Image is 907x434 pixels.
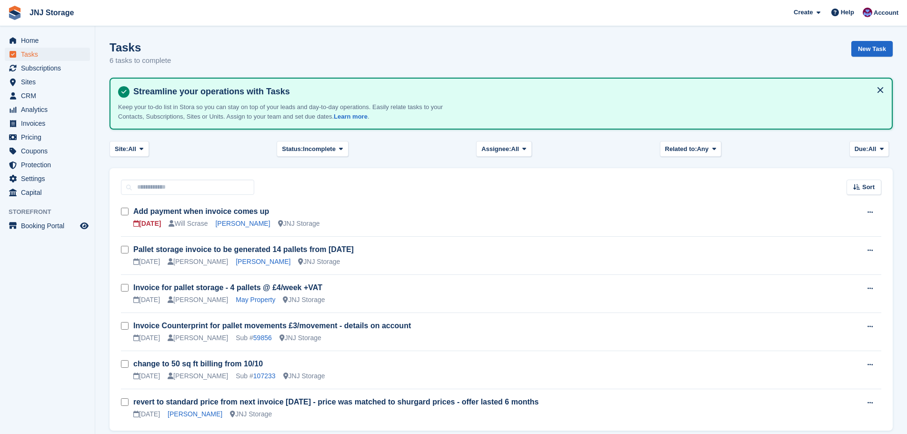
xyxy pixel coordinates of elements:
[874,8,898,18] span: Account
[133,257,160,267] div: [DATE]
[130,86,884,97] h4: Streamline your operations with Tasks
[133,283,322,292] a: Invoice for pallet storage - 4 pallets @ £4/week +VAT
[5,103,90,116] a: menu
[128,144,136,154] span: All
[236,371,275,381] div: Sub #
[168,333,228,343] div: [PERSON_NAME]
[5,158,90,172] a: menu
[169,219,208,229] div: Will Scrase
[215,220,270,227] a: [PERSON_NAME]
[133,322,411,330] a: Invoice Counterprint for pallet movements £3/movement - details on account
[21,75,78,89] span: Sites
[133,295,160,305] div: [DATE]
[334,113,368,120] a: Learn more
[236,258,290,265] a: [PERSON_NAME]
[26,5,78,20] a: JNJ Storage
[133,360,263,368] a: change to 50 sq ft billing from 10/10
[9,207,95,217] span: Storefront
[21,61,78,75] span: Subscriptions
[5,219,90,232] a: menu
[5,144,90,158] a: menu
[5,186,90,199] a: menu
[697,144,709,154] span: Any
[133,207,269,215] a: Add payment when invoice comes up
[110,41,171,54] h1: Tasks
[851,41,893,57] a: New Task
[118,102,451,121] p: Keep your to-do list in Stora so you can stay on top of your leads and day-to-day operations. Eas...
[133,398,538,406] a: revert to standard price from next invoice [DATE] - price was matched to shurgard prices - offer ...
[21,89,78,102] span: CRM
[278,219,320,229] div: JNJ Storage
[21,219,78,232] span: Booking Portal
[21,186,78,199] span: Capital
[841,8,854,17] span: Help
[5,131,90,144] a: menu
[21,34,78,47] span: Home
[133,371,160,381] div: [DATE]
[236,333,272,343] div: Sub #
[21,117,78,130] span: Invoices
[168,257,228,267] div: [PERSON_NAME]
[133,245,354,253] a: Pallet storage invoice to be generated 14 pallets from [DATE]
[303,144,336,154] span: Incomplete
[5,75,90,89] a: menu
[5,61,90,75] a: menu
[168,371,228,381] div: [PERSON_NAME]
[868,144,877,154] span: All
[230,409,272,419] div: JNJ Storage
[236,296,275,303] a: May Property
[115,144,128,154] span: Site:
[5,172,90,185] a: menu
[5,48,90,61] a: menu
[476,141,532,157] button: Assignee: All
[862,182,875,192] span: Sort
[5,89,90,102] a: menu
[855,144,868,154] span: Due:
[279,333,321,343] div: JNJ Storage
[21,103,78,116] span: Analytics
[133,409,160,419] div: [DATE]
[298,257,340,267] div: JNJ Storage
[21,48,78,61] span: Tasks
[660,141,721,157] button: Related to: Any
[849,141,889,157] button: Due: All
[277,141,348,157] button: Status: Incomplete
[21,131,78,144] span: Pricing
[133,219,161,229] div: [DATE]
[794,8,813,17] span: Create
[282,144,303,154] span: Status:
[110,141,149,157] button: Site: All
[110,55,171,66] p: 6 tasks to complete
[21,158,78,172] span: Protection
[21,172,78,185] span: Settings
[253,334,272,342] a: 59856
[5,117,90,130] a: menu
[8,6,22,20] img: stora-icon-8386f47178a22dfd0bd8f6a31ec36ba5ce8667c1dd55bd0f319d3a0aa187defe.svg
[253,372,276,380] a: 107233
[79,220,90,232] a: Preview store
[481,144,511,154] span: Assignee:
[5,34,90,47] a: menu
[21,144,78,158] span: Coupons
[511,144,519,154] span: All
[283,295,325,305] div: JNJ Storage
[863,8,872,17] img: Jonathan Scrase
[168,295,228,305] div: [PERSON_NAME]
[283,371,325,381] div: JNJ Storage
[133,333,160,343] div: [DATE]
[665,144,697,154] span: Related to:
[168,410,222,418] a: [PERSON_NAME]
